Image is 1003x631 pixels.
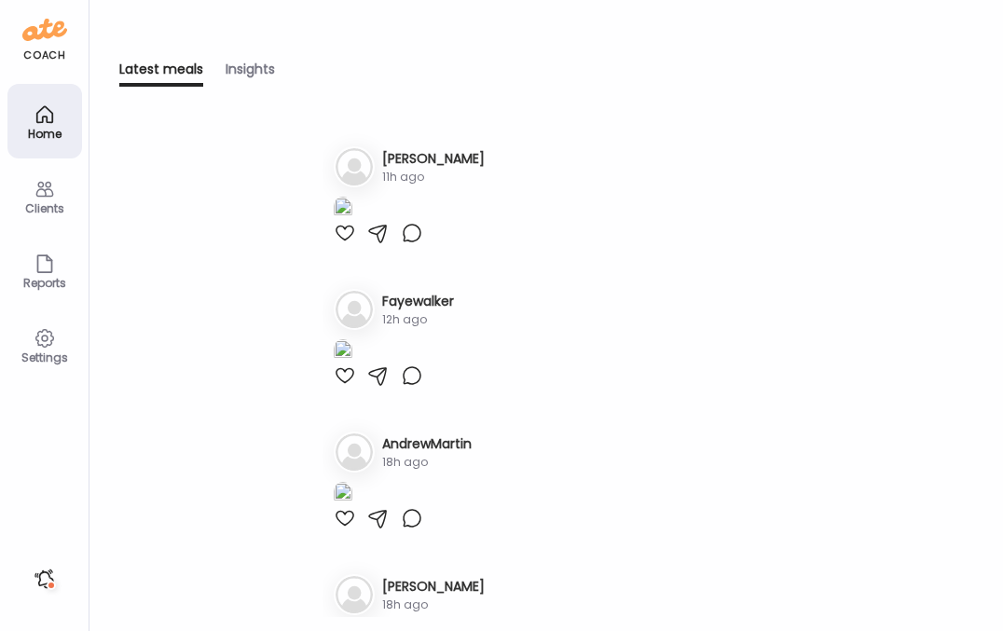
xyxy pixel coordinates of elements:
[119,60,203,87] div: Latest meals
[382,311,454,328] div: 12h ago
[336,576,373,613] img: bg-avatar-default.svg
[11,351,78,364] div: Settings
[11,277,78,289] div: Reports
[11,128,78,140] div: Home
[336,291,373,328] img: bg-avatar-default.svg
[11,202,78,214] div: Clients
[336,148,373,185] img: bg-avatar-default.svg
[382,597,485,613] div: 18h ago
[382,577,485,597] h3: [PERSON_NAME]
[23,48,65,63] div: coach
[382,169,485,185] div: 11h ago
[382,149,485,169] h3: [PERSON_NAME]
[226,60,275,87] div: Insights
[382,454,472,471] div: 18h ago
[334,339,352,364] img: images%2FI6Lo6adfXgOueE2UfiFa5zG6lqv2%2FFnnJ82uB8qeNkvwhGjD9%2Fxb39pbbkPQTRWxFvRA2z_1080
[336,433,373,471] img: bg-avatar-default.svg
[334,482,352,507] img: images%2Fxz5ZzUpUrnWmaMcLjD9ckhYi8P12%2FyTDjprVjK2jkhiiN5yub%2F5BFVrbtYw5sCzZhadX7M_1080
[22,15,67,45] img: ate
[334,197,352,222] img: images%2FAHrjlSxX0mMeTZfCWi6NQMMt7wp1%2FGOj3pgChNAiR6YFtOeMB%2FQPZw7VvdxULzT4RarN96_1080
[382,434,472,454] h3: AndrewMartin
[382,292,454,311] h3: Fayewalker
